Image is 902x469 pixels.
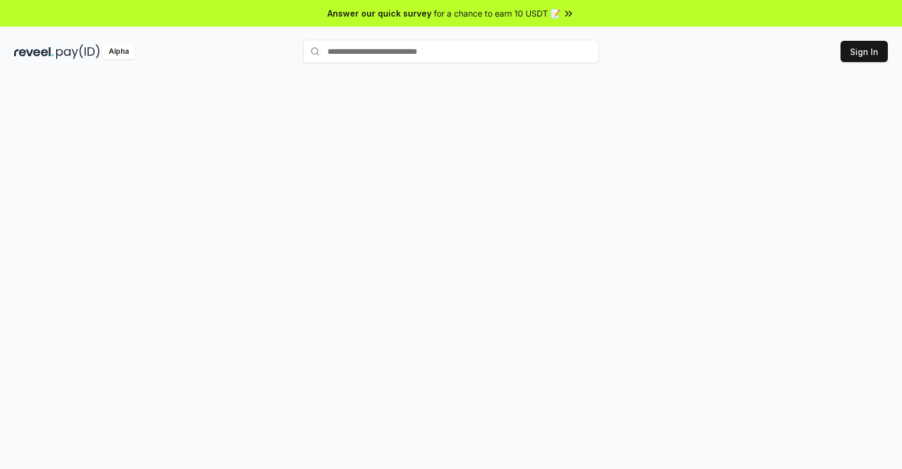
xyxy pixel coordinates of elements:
[434,7,560,20] span: for a chance to earn 10 USDT 📝
[14,44,54,59] img: reveel_dark
[102,44,135,59] div: Alpha
[56,44,100,59] img: pay_id
[841,41,888,62] button: Sign In
[327,7,431,20] span: Answer our quick survey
